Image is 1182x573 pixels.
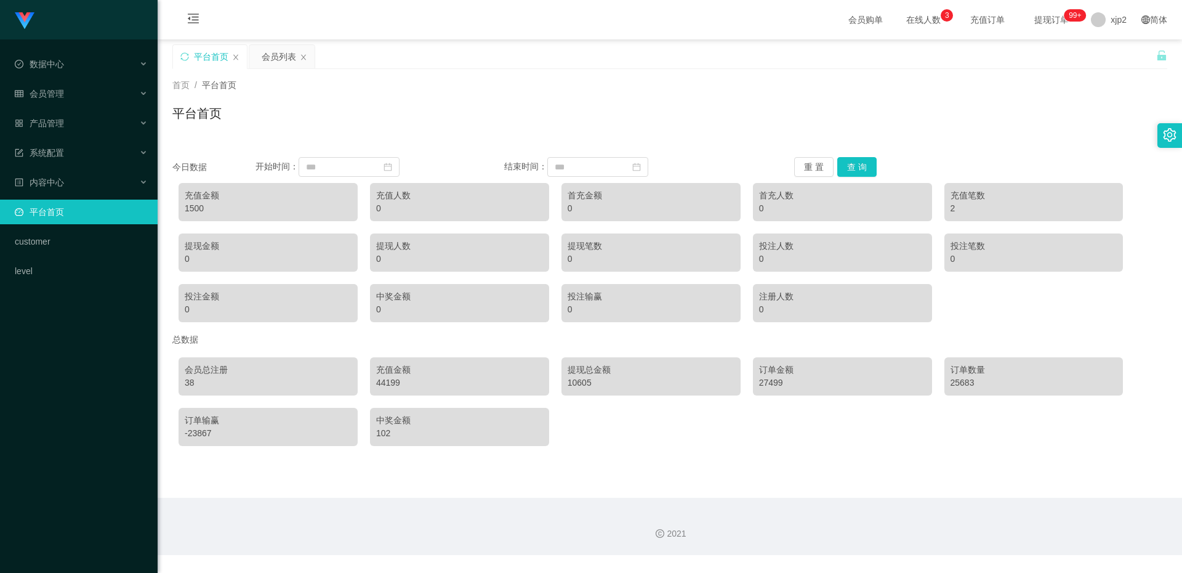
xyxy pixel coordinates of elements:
div: 0 [759,253,926,266]
div: 注册人数 [759,290,926,303]
div: 提现人数 [376,240,543,253]
div: 充值笔数 [951,189,1117,202]
div: 38 [185,376,352,389]
span: 结束时间： [504,161,547,171]
i: 图标: calendar [632,163,641,171]
div: 首充金额 [568,189,734,202]
div: 订单输赢 [185,414,352,427]
span: 平台首页 [202,80,236,90]
span: 产品管理 [15,118,64,128]
a: level [15,259,148,283]
div: 0 [759,303,926,316]
div: 充值金额 [376,364,543,376]
i: 图标: profile [15,178,23,187]
div: 投注人数 [759,240,926,253]
span: 首页 [172,80,190,90]
div: 充值金额 [185,189,352,202]
div: 会员总注册 [185,364,352,376]
h1: 平台首页 [172,104,222,123]
i: 图标: copyright [656,529,664,538]
i: 图标: form [15,148,23,157]
div: 总数据 [172,328,1167,351]
sup: 3 [941,9,953,22]
i: 图标: sync [180,52,189,61]
div: 订单金额 [759,364,926,376]
div: 10605 [568,376,734,389]
a: 图标: dashboard平台首页 [15,200,148,224]
div: 27499 [759,376,926,389]
i: 图标: setting [1163,128,1176,142]
a: customer [15,229,148,254]
div: 提现笔数 [568,240,734,253]
div: 0 [376,253,543,266]
i: 图标: global [1141,15,1150,24]
div: 0 [568,253,734,266]
div: 提现金额 [185,240,352,253]
div: 订单数量 [951,364,1117,376]
div: 0 [951,253,1117,266]
span: 开始时间： [255,161,299,171]
span: 系统配置 [15,148,64,158]
span: 数据中心 [15,59,64,69]
div: 充值人数 [376,189,543,202]
button: 查 询 [837,157,877,177]
div: 投注输赢 [568,290,734,303]
div: 会员列表 [262,45,296,68]
div: 44199 [376,376,543,389]
div: 0 [568,202,734,215]
div: 0 [568,303,734,316]
button: 重 置 [794,157,834,177]
i: 图标: table [15,89,23,98]
div: 今日数据 [172,161,255,174]
div: 2 [951,202,1117,215]
sup: 200 [1064,9,1086,22]
div: 2021 [167,527,1172,540]
div: 中奖金额 [376,290,543,303]
div: 投注金额 [185,290,352,303]
div: -23867 [185,427,352,440]
div: 平台首页 [194,45,228,68]
img: logo.9652507e.png [15,12,34,30]
span: 充值订单 [964,15,1011,24]
div: 提现总金额 [568,364,734,376]
div: 0 [185,253,352,266]
p: 3 [945,9,949,22]
div: 0 [185,303,352,316]
div: 首充人数 [759,189,926,202]
div: 25683 [951,376,1117,389]
i: 图标: menu-fold [172,1,214,40]
i: 图标: calendar [384,163,392,171]
div: 投注笔数 [951,240,1117,253]
div: 102 [376,427,543,440]
span: 会员管理 [15,89,64,99]
i: 图标: check-circle-o [15,60,23,68]
div: 0 [376,303,543,316]
span: 在线人数 [900,15,947,24]
span: 提现订单 [1028,15,1075,24]
i: 图标: appstore-o [15,119,23,128]
div: 中奖金额 [376,414,543,427]
div: 1500 [185,202,352,215]
i: 图标: close [300,54,307,61]
i: 图标: close [232,54,239,61]
i: 图标: unlock [1156,50,1167,61]
div: 0 [376,202,543,215]
span: 内容中心 [15,177,64,187]
div: 0 [759,202,926,215]
span: / [195,80,197,90]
